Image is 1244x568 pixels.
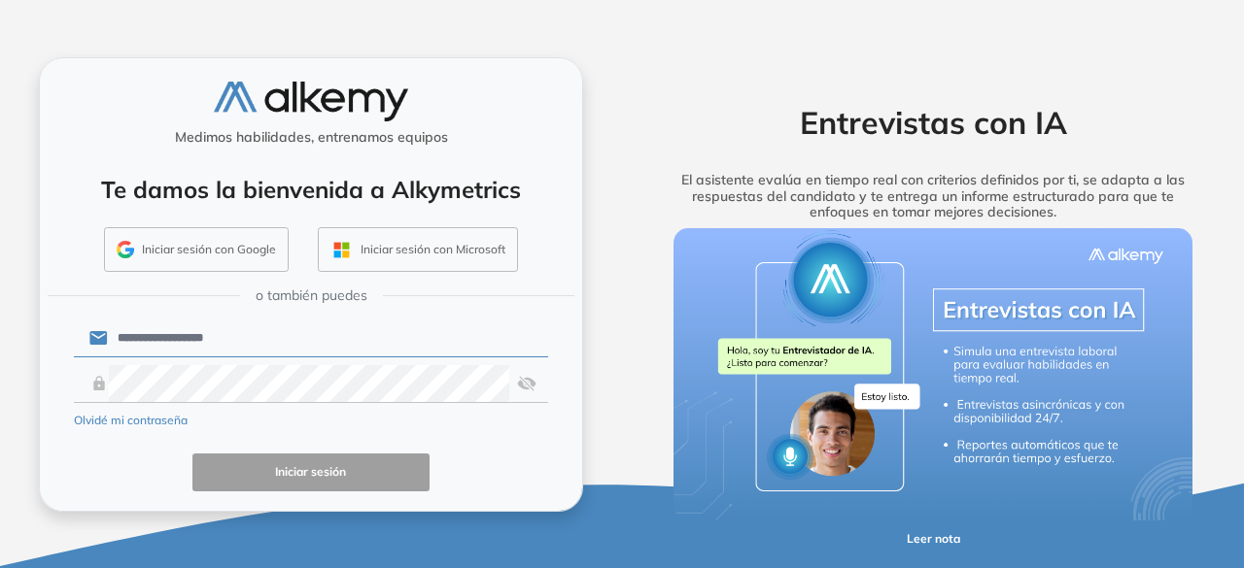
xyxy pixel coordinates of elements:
iframe: Chat Widget [894,343,1244,568]
div: Widget de chat [894,343,1244,568]
h5: Medimos habilidades, entrenamos equipos [48,129,574,146]
img: logo-alkemy [214,82,408,121]
h2: Entrevistas con IA [644,104,1222,141]
h5: El asistente evalúa en tiempo real con criterios definidos por ti, se adapta a las respuestas del... [644,172,1222,220]
button: Olvidé mi contraseña [74,412,188,429]
img: OUTLOOK_ICON [330,239,353,261]
img: asd [517,365,536,402]
h4: Te damos la bienvenida a Alkymetrics [65,176,557,204]
button: Iniciar sesión con Microsoft [318,227,518,272]
span: o también puedes [256,285,367,306]
button: Iniciar sesión [192,453,430,491]
button: Iniciar sesión con Google [104,227,289,272]
img: GMAIL_ICON [117,241,134,258]
button: Leer nota [861,520,1006,558]
img: img-more-info [674,228,1193,520]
